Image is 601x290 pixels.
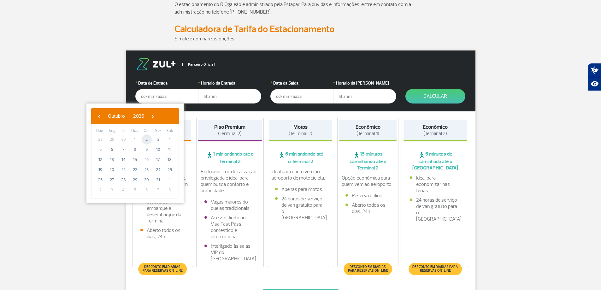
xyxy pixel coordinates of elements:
[148,111,158,121] button: ›
[153,134,163,145] span: 3
[218,131,242,137] span: (Terminal 2)
[174,23,427,35] h2: Calculadora de Tarifa do Estacionamento
[142,165,152,175] span: 23
[153,165,163,175] span: 24
[142,265,184,273] span: Desconto em diárias para reservas on-line
[204,215,256,240] li: Acesso direto ao Visa Fast Pass doméstico e internacional.
[130,145,140,155] span: 8
[174,1,427,16] p: O estacionamento do RIOgaleão é administrado pela Estapar. Para dúvidas e informações, entre em c...
[130,155,140,165] span: 15
[107,185,117,195] span: 3
[95,155,105,165] span: 12
[165,145,175,155] span: 11
[140,192,185,224] li: Fácil acesso aos pontos de embarque e desembarque do Terminal
[165,165,175,175] span: 25
[198,89,261,104] input: hh:mm
[204,243,256,262] li: Interligado às salas VIP do [GEOGRAPHIC_DATA].
[95,145,105,155] span: 5
[345,202,390,215] li: Aberto todos os dias, 24h.
[270,89,333,104] input: dd/mm/aaaa
[118,127,129,134] th: weekday
[107,155,117,165] span: 13
[345,192,390,199] li: Reserva online
[142,134,152,145] span: 2
[130,185,140,195] span: 5
[152,127,164,134] th: weekday
[588,77,601,91] button: Abrir recursos assistivos.
[107,145,117,155] span: 6
[129,127,141,134] th: weekday
[270,80,333,86] label: Data da Saída
[271,169,330,181] p: Ideal para quem vem ao aeroporto de motocicleta.
[404,151,467,171] span: 6 minutos de caminhada até o [GEOGRAPHIC_DATA]
[95,134,105,145] span: 28
[107,134,117,145] span: 29
[269,151,333,165] span: 6 min andando até o Terminal 2
[129,111,148,121] button: 2025
[142,155,152,165] span: 16
[135,89,198,104] input: dd/mm/aaaa
[130,175,140,185] span: 29
[153,145,163,155] span: 10
[356,124,380,130] strong: Econômico
[423,131,447,137] span: (Terminal 2)
[153,155,163,165] span: 17
[201,169,259,194] p: Exclusivo, com localização privilegiada e ideal para quem busca conforto e praticidade.
[165,155,175,165] span: 18
[118,165,128,175] span: 21
[333,89,396,104] input: hh:mm
[174,35,427,43] p: Simule e compare as opções.
[95,165,105,175] span: 19
[106,127,118,134] th: weekday
[356,131,379,137] span: (Terminal 1)
[165,134,175,145] span: 4
[153,175,163,185] span: 31
[405,89,465,104] button: Calcular
[275,196,326,221] li: 24 horas de serviço de van gratuito para o [GEOGRAPHIC_DATA]
[118,175,128,185] span: 28
[86,104,184,203] bs-datepicker-container: calendar
[118,145,128,155] span: 7
[130,165,140,175] span: 22
[198,80,261,86] label: Horário da Entrada
[214,124,245,130] strong: Piso Premium
[108,113,125,119] span: Outubro
[94,111,104,121] button: ‹
[588,63,601,77] button: Abrir tradutor de língua de sinais.
[342,175,394,187] p: Opção econômica para quem vem ao aeroporto.
[141,127,152,134] th: weekday
[142,175,152,185] span: 30
[133,113,144,119] span: 2025
[293,124,308,130] strong: Motos
[275,186,326,192] li: Apenas para motos.
[118,185,128,195] span: 4
[204,199,256,211] li: Vagas maiores do que as tradicionais.
[104,111,129,121] button: Outubro
[107,175,117,185] span: 27
[423,124,448,130] strong: Econômico
[412,265,459,273] span: Desconto em diárias para reservas on-line
[142,185,152,195] span: 6
[95,185,105,195] span: 2
[198,151,262,165] span: 1 min andando até o Terminal 2
[333,80,396,86] label: Horário da [PERSON_NAME]
[165,175,175,185] span: 1
[410,175,461,194] li: Ideal para economizar nas férias
[165,185,175,195] span: 8
[410,197,461,222] li: 24 horas de serviço de van gratuito para o [GEOGRAPHIC_DATA]
[135,80,198,86] label: Data de Entrada
[95,175,105,185] span: 26
[118,155,128,165] span: 14
[339,151,397,171] span: 15 minutos caminhando até o Terminal 2
[182,63,215,66] span: Parceiro Oficial
[130,134,140,145] span: 1
[347,265,389,273] span: Desconto em diárias para reservas on-line
[142,145,152,155] span: 9
[140,227,185,240] li: Aberto todos os dias, 24h
[289,131,312,137] span: (Terminal 2)
[107,165,117,175] span: 20
[164,127,175,134] th: weekday
[118,134,128,145] span: 30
